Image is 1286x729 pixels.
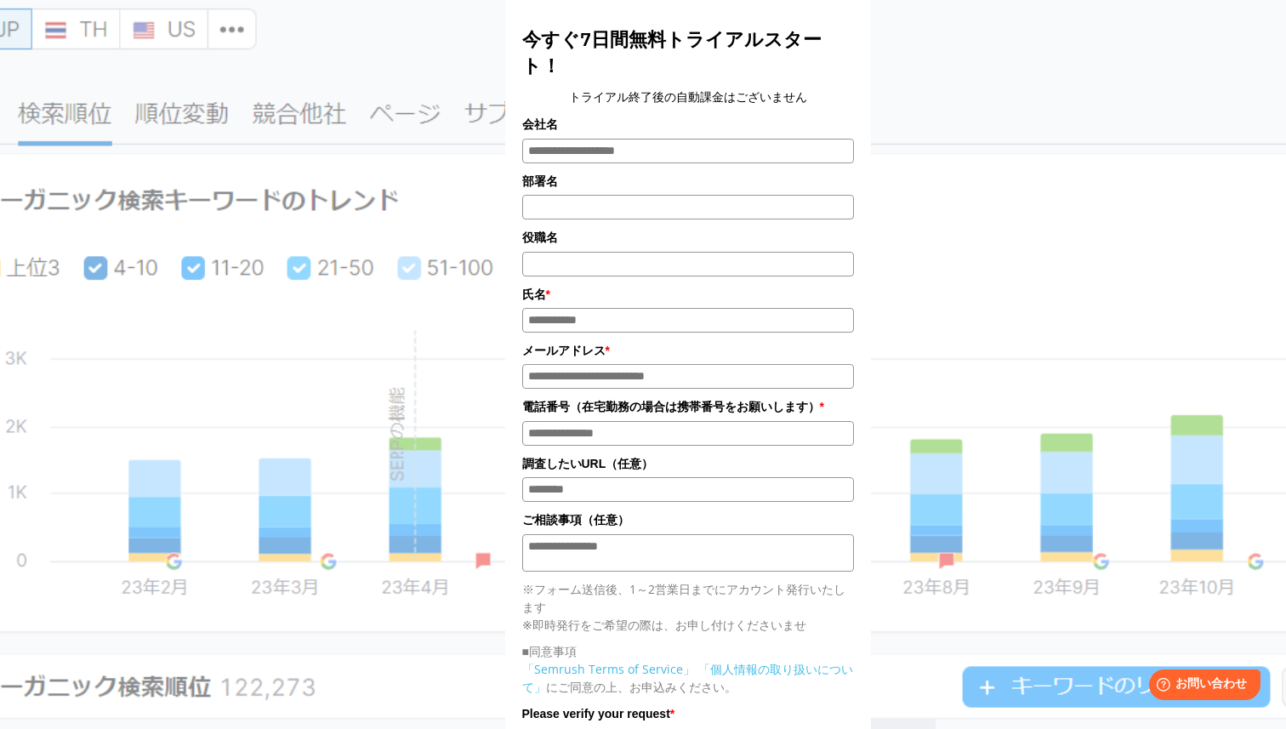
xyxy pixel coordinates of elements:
label: メールアドレス [522,341,854,360]
p: ※フォーム送信後、1～2営業日までにアカウント発行いたします ※即時発行をご希望の際は、お申し付けくださいませ [522,580,854,634]
iframe: Help widget launcher [1135,663,1267,710]
label: 氏名 [522,285,854,304]
label: ご相談事項（任意） [522,510,854,529]
a: 「Semrush Terms of Service」 [522,661,695,677]
label: 調査したいURL（任意） [522,454,854,473]
p: ■同意事項 [522,642,854,660]
title: 今すぐ7日間無料トライアルスタート！ [522,26,854,79]
label: 部署名 [522,172,854,191]
label: 会社名 [522,115,854,134]
label: 役職名 [522,228,854,247]
label: 電話番号（在宅勤務の場合は携帯番号をお願いします） [522,397,854,416]
center: トライアル終了後の自動課金はございません [522,88,854,106]
p: にご同意の上、お申込みください。 [522,660,854,696]
label: Please verify your request [522,704,854,723]
a: 「個人情報の取り扱いについて」 [522,661,853,695]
